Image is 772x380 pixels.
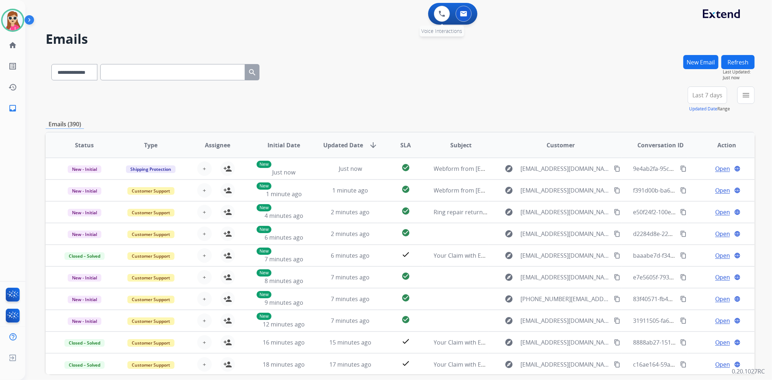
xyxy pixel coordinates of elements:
[203,360,206,369] span: +
[197,161,212,176] button: +
[614,339,620,346] mat-icon: content_copy
[203,186,206,195] span: +
[401,163,410,172] mat-icon: check_circle
[680,274,687,280] mat-icon: content_copy
[633,165,739,173] span: 9e4ab2fa-95c5-4bf3-b6c4-f76b13fd484f
[127,361,174,369] span: Customer Support
[434,252,497,259] span: Your Claim with Extend
[734,209,741,215] mat-icon: language
[520,273,609,282] span: [EMAIL_ADDRESS][DOMAIN_NAME]
[144,141,157,149] span: Type
[265,212,303,220] span: 4 minutes ago
[203,273,206,282] span: +
[223,208,232,216] mat-icon: person_add
[64,339,105,347] span: Closed – Solved
[680,165,687,172] mat-icon: content_copy
[75,141,94,149] span: Status
[637,141,684,149] span: Conversation ID
[68,231,101,238] span: New - Initial
[248,68,257,77] mat-icon: search
[8,62,17,71] mat-icon: list_alt
[265,277,303,285] span: 8 minutes ago
[257,204,271,211] p: New
[633,230,743,238] span: d2284d8e-225a-4e8a-a2d9-6be0ef6f9444
[734,317,741,324] mat-icon: language
[263,320,305,328] span: 12 minutes ago
[715,338,730,347] span: Open
[329,360,371,368] span: 17 minutes ago
[734,231,741,237] mat-icon: language
[520,316,609,325] span: [EMAIL_ADDRESS][DOMAIN_NAME]
[8,83,17,92] mat-icon: history
[715,208,730,216] span: Open
[203,251,206,260] span: +
[203,316,206,325] span: +
[734,274,741,280] mat-icon: language
[505,251,513,260] mat-icon: explore
[734,339,741,346] mat-icon: language
[203,229,206,238] span: +
[689,106,717,112] button: Updated Date
[203,295,206,303] span: +
[614,165,620,172] mat-icon: content_copy
[680,296,687,302] mat-icon: content_copy
[505,273,513,282] mat-icon: explore
[263,338,305,346] span: 16 minutes ago
[265,299,303,307] span: 9 minutes ago
[734,187,741,194] mat-icon: language
[614,361,620,368] mat-icon: content_copy
[127,274,174,282] span: Customer Support
[331,317,370,325] span: 7 minutes ago
[520,229,609,238] span: [EMAIL_ADDRESS][DOMAIN_NAME]
[633,338,745,346] span: 8888ab27-1517-49bb-8eb2-2f0c1d03e968
[614,209,620,215] mat-icon: content_copy
[505,295,513,303] mat-icon: explore
[505,360,513,369] mat-icon: explore
[633,208,741,216] span: e50f24f2-100e-46e9-83ff-d30695d3aed4
[265,233,303,241] span: 6 minutes ago
[223,251,232,260] mat-icon: person_add
[329,338,371,346] span: 15 minutes ago
[505,208,513,216] mat-icon: explore
[223,360,232,369] mat-icon: person_add
[434,360,497,368] span: Your Claim with Extend
[197,205,212,219] button: +
[520,186,609,195] span: [EMAIL_ADDRESS][DOMAIN_NAME]
[401,272,410,280] mat-icon: check_circle
[715,186,730,195] span: Open
[205,141,230,149] span: Assignee
[223,273,232,282] mat-icon: person_add
[257,161,271,168] p: New
[197,227,212,241] button: +
[127,187,174,195] span: Customer Support
[450,141,472,149] span: Subject
[331,295,370,303] span: 7 minutes ago
[223,316,232,325] mat-icon: person_add
[715,251,730,260] span: Open
[257,291,271,298] p: New
[68,274,101,282] span: New - Initial
[401,250,410,259] mat-icon: check
[505,229,513,238] mat-icon: explore
[434,338,497,346] span: Your Claim with Extend
[633,186,743,194] span: f391d00b-ba66-4ce8-bb05-211f4134bac0
[369,141,377,149] mat-icon: arrow_downward
[614,231,620,237] mat-icon: content_copy
[734,252,741,259] mat-icon: language
[734,165,741,172] mat-icon: language
[633,295,740,303] span: 83f40571-fb4a-4008-86cf-2694bc053ca6
[715,295,730,303] span: Open
[614,187,620,194] mat-icon: content_copy
[126,165,176,173] span: Shipping Protection
[223,164,232,173] mat-icon: person_add
[715,164,730,173] span: Open
[400,141,411,149] span: SLA
[547,141,575,149] span: Customer
[127,339,174,347] span: Customer Support
[339,165,362,173] span: Just now
[257,182,271,190] p: New
[266,190,302,198] span: 1 minute ago
[742,91,750,100] mat-icon: menu
[331,252,370,259] span: 6 minutes ago
[332,186,368,194] span: 1 minute ago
